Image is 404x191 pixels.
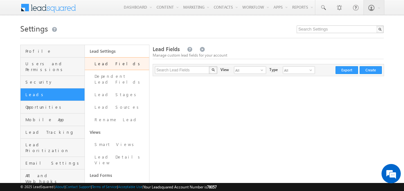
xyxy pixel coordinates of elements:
[297,25,384,33] input: Search Settings
[21,114,85,126] a: Mobile App
[21,169,85,188] a: API and Webhooks
[25,104,83,110] span: Opportunities
[21,126,85,139] a: Lead Tracking
[211,68,215,71] img: Search
[85,138,149,151] a: Smart Views
[85,151,149,169] a: Lead Details View
[118,185,142,189] a: Acceptable Use
[21,45,85,58] a: Profile
[220,66,229,73] div: View
[85,45,149,57] a: Lead Settings
[360,66,382,74] button: Create
[25,79,83,85] span: Security
[85,114,149,126] a: Rename Lead
[25,142,83,153] span: Lead Prioritization
[21,139,85,157] a: Lead Prioritization
[283,67,310,74] span: All
[261,68,266,72] span: select
[85,169,149,181] a: Lead Forms
[92,185,117,189] a: Terms of Service
[25,48,83,54] span: Profile
[21,88,85,101] a: Leads
[66,185,91,189] a: Contact Support
[153,52,384,58] div: Manage custom lead fields for your account
[25,92,83,97] span: Leads
[21,101,85,114] a: Opportunities
[310,68,315,72] span: select
[25,173,83,184] span: API and Webhooks
[234,67,261,74] span: All
[143,185,217,189] span: Your Leadsquared Account Number is
[21,58,85,76] a: Users and Permissions
[20,184,217,190] span: © 2025 LeadSquared | | | | |
[85,57,149,70] a: Lead Fields
[153,45,180,53] span: Lead Fields
[21,157,85,169] a: Email Settings
[25,61,83,72] span: Users and Permissions
[85,101,149,114] a: Lead Sources
[21,76,85,88] a: Security
[85,88,149,101] a: Lead Stages
[85,126,149,138] a: Views
[25,160,83,166] span: Email Settings
[25,117,83,123] span: Mobile App
[85,70,149,88] a: Dependent Lead Fields
[55,185,65,189] a: About
[336,66,358,74] button: Export
[20,23,48,33] span: Settings
[269,66,278,73] div: Type
[25,129,83,135] span: Lead Tracking
[207,185,217,189] span: 78057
